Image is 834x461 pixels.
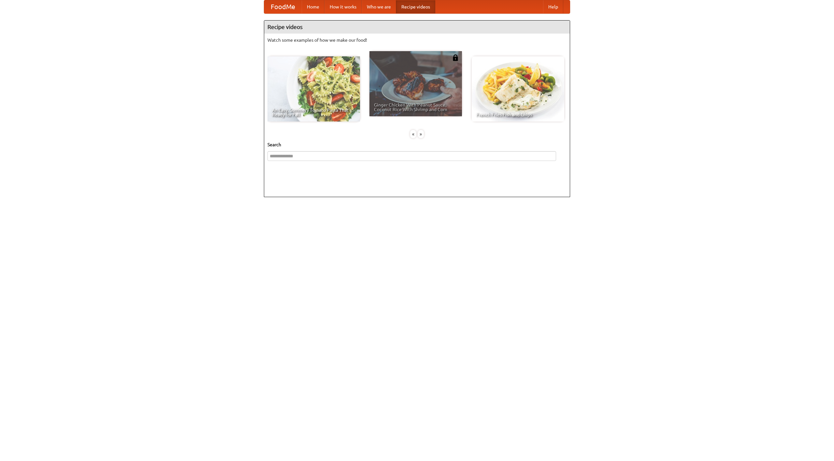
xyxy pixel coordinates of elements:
[452,54,459,61] img: 483408.png
[272,108,355,117] span: An Easy, Summery Tomato Pasta That's Ready for Fall
[302,0,324,13] a: Home
[264,0,302,13] a: FoodMe
[267,141,567,148] h5: Search
[324,0,362,13] a: How it works
[472,56,564,122] a: French Fries Fish and Chips
[362,0,396,13] a: Who we are
[264,21,570,34] h4: Recipe videos
[418,130,424,138] div: »
[267,56,360,122] a: An Easy, Summery Tomato Pasta That's Ready for Fall
[396,0,435,13] a: Recipe videos
[267,37,567,43] p: Watch some examples of how we make our food!
[543,0,563,13] a: Help
[476,112,560,117] span: French Fries Fish and Chips
[410,130,416,138] div: «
